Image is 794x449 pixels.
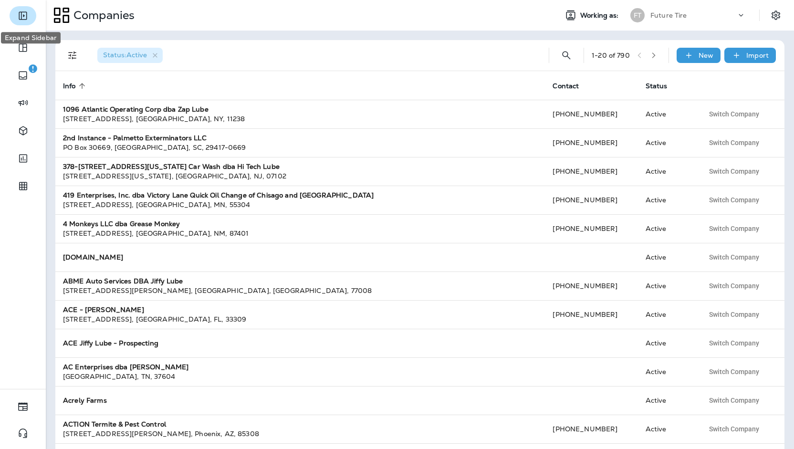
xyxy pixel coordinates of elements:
div: [STREET_ADDRESS] , [GEOGRAPHIC_DATA] , NM , 87401 [63,229,537,238]
td: [PHONE_NUMBER] [545,271,637,300]
td: [PHONE_NUMBER] [545,186,637,214]
span: Switch Company [709,368,759,375]
div: PO Box 30669 , [GEOGRAPHIC_DATA] , SC , 29417-0669 [63,143,537,152]
td: Active [638,100,696,128]
p: New [699,52,713,59]
strong: 378-[STREET_ADDRESS][US_STATE] Car Wash dba Hi Tech Lube [63,162,280,171]
td: Active [638,214,696,243]
div: [STREET_ADDRESS][US_STATE] , [GEOGRAPHIC_DATA] , NJ , 07102 [63,171,537,181]
span: Switch Company [709,282,759,289]
span: Switch Company [709,197,759,203]
span: Switch Company [709,254,759,261]
div: [STREET_ADDRESS][PERSON_NAME] , Phoenix , AZ , 85308 [63,429,537,439]
strong: Acrely Farms [63,396,107,405]
div: Status:Active [97,48,163,63]
button: Switch Company [704,336,764,350]
span: Switch Company [709,139,759,146]
span: Contact [553,82,579,90]
div: Expand Sidebar [1,32,61,43]
span: Switch Company [709,168,759,175]
span: Contact [553,82,591,90]
td: Active [638,186,696,214]
button: Switch Company [704,393,764,407]
td: Active [638,157,696,186]
button: Switch Company [704,107,764,121]
span: Status : Active [103,51,147,59]
div: [STREET_ADDRESS] , [GEOGRAPHIC_DATA] , MN , 55304 [63,200,537,209]
div: [GEOGRAPHIC_DATA] , TN , 37604 [63,372,537,381]
span: Working as: [580,11,621,20]
div: [STREET_ADDRESS] , [GEOGRAPHIC_DATA] , NY , 11238 [63,114,537,124]
span: Switch Company [709,340,759,346]
td: Active [638,357,696,386]
span: Switch Company [709,426,759,432]
span: Status [646,82,668,90]
span: Switch Company [709,111,759,117]
span: Switch Company [709,311,759,318]
td: [PHONE_NUMBER] [545,300,637,329]
button: Switch Company [704,307,764,322]
div: [STREET_ADDRESS] , [GEOGRAPHIC_DATA] , FL , 33309 [63,314,537,324]
strong: ACE - [PERSON_NAME] [63,305,144,314]
span: Switch Company [709,225,759,232]
td: Active [638,329,696,357]
span: Info [63,82,88,90]
button: Filters [63,46,82,65]
button: Switch Company [704,193,764,207]
strong: [DOMAIN_NAME] [63,253,123,261]
strong: ABME Auto Services DBA Jiffy Lube [63,277,183,285]
strong: ACTION Termite & Pest Control [63,420,166,428]
td: [PHONE_NUMBER] [545,214,637,243]
span: Switch Company [709,397,759,404]
strong: AC Enterprises dba [PERSON_NAME] [63,363,188,371]
span: Status [646,82,680,90]
button: Switch Company [704,365,764,379]
td: Active [638,271,696,300]
p: Import [746,52,769,59]
strong: 1096 Atlantic Operating Corp dba Zap Lube [63,105,209,114]
button: Switch Company [704,279,764,293]
div: 1 - 20 of 790 [592,52,630,59]
td: Active [638,243,696,271]
td: [PHONE_NUMBER] [545,100,637,128]
p: Companies [70,8,135,22]
strong: 419 Enterprises, Inc. dba Victory Lane Quick Oil Change of Chisago and [GEOGRAPHIC_DATA] [63,191,374,199]
strong: 2nd Instance - Palmetto Exterminators LLC [63,134,207,142]
td: Active [638,300,696,329]
td: Active [638,386,696,415]
p: Future Tire [650,11,687,19]
strong: ACE Jiffy Lube - Prospecting [63,339,158,347]
td: Active [638,128,696,157]
strong: 4 Monkeys LLC dba Grease Monkey [63,219,180,228]
button: Switch Company [704,422,764,436]
td: [PHONE_NUMBER] [545,157,637,186]
button: Switch Company [704,221,764,236]
button: Switch Company [704,136,764,150]
td: [PHONE_NUMBER] [545,415,637,443]
button: Switch Company [704,250,764,264]
td: Active [638,415,696,443]
button: Switch Company [704,164,764,178]
td: [PHONE_NUMBER] [545,128,637,157]
div: FT [630,8,645,22]
button: Expand Sidebar [10,6,36,25]
button: Settings [767,7,784,24]
span: Info [63,82,76,90]
button: Search Companies [557,46,576,65]
div: [STREET_ADDRESS][PERSON_NAME] , [GEOGRAPHIC_DATA] , [GEOGRAPHIC_DATA] , 77008 [63,286,537,295]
